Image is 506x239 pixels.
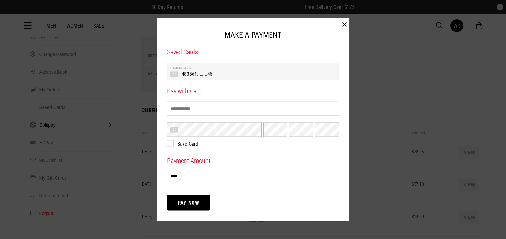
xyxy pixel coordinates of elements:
label: Save Card [167,141,333,147]
h3: Saved Cards [167,48,339,57]
h3: Pay with Card [167,86,339,95]
h3: Payment Amount [167,156,339,165]
th: Card Number [170,66,336,70]
button: Pay Now [167,195,210,210]
button: Open LiveChat chat widget [5,3,24,22]
h2: MAKE A PAYMENT [167,29,339,41]
td: 483561........46 [170,70,336,77]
